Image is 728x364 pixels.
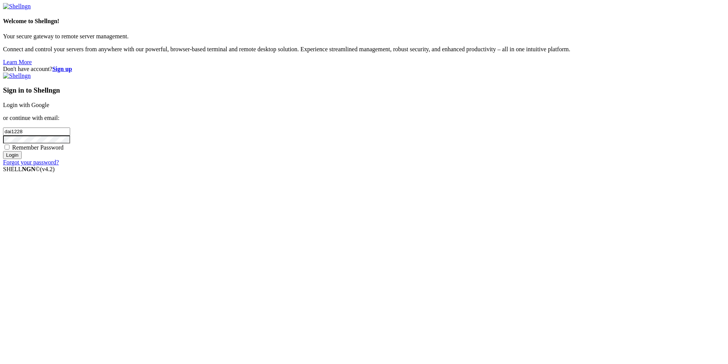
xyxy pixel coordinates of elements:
input: Remember Password [5,145,9,150]
span: 4.2.0 [40,166,55,172]
p: Connect and control your servers from anywhere with our powerful, browser-based terminal and remo... [3,46,725,53]
p: or continue with email: [3,115,725,121]
input: Email address [3,128,70,136]
a: Sign up [52,66,72,72]
img: Shellngn [3,3,31,10]
h3: Sign in to Shellngn [3,86,725,95]
b: NGN [22,166,36,172]
a: Forgot your password? [3,159,59,165]
h4: Welcome to Shellngn! [3,18,725,25]
div: Don't have account? [3,66,725,72]
img: Shellngn [3,72,31,79]
input: Login [3,151,22,159]
a: Login with Google [3,102,49,108]
p: Your secure gateway to remote server management. [3,33,725,40]
span: Remember Password [12,144,64,151]
span: SHELL © [3,166,55,172]
a: Learn More [3,59,32,65]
